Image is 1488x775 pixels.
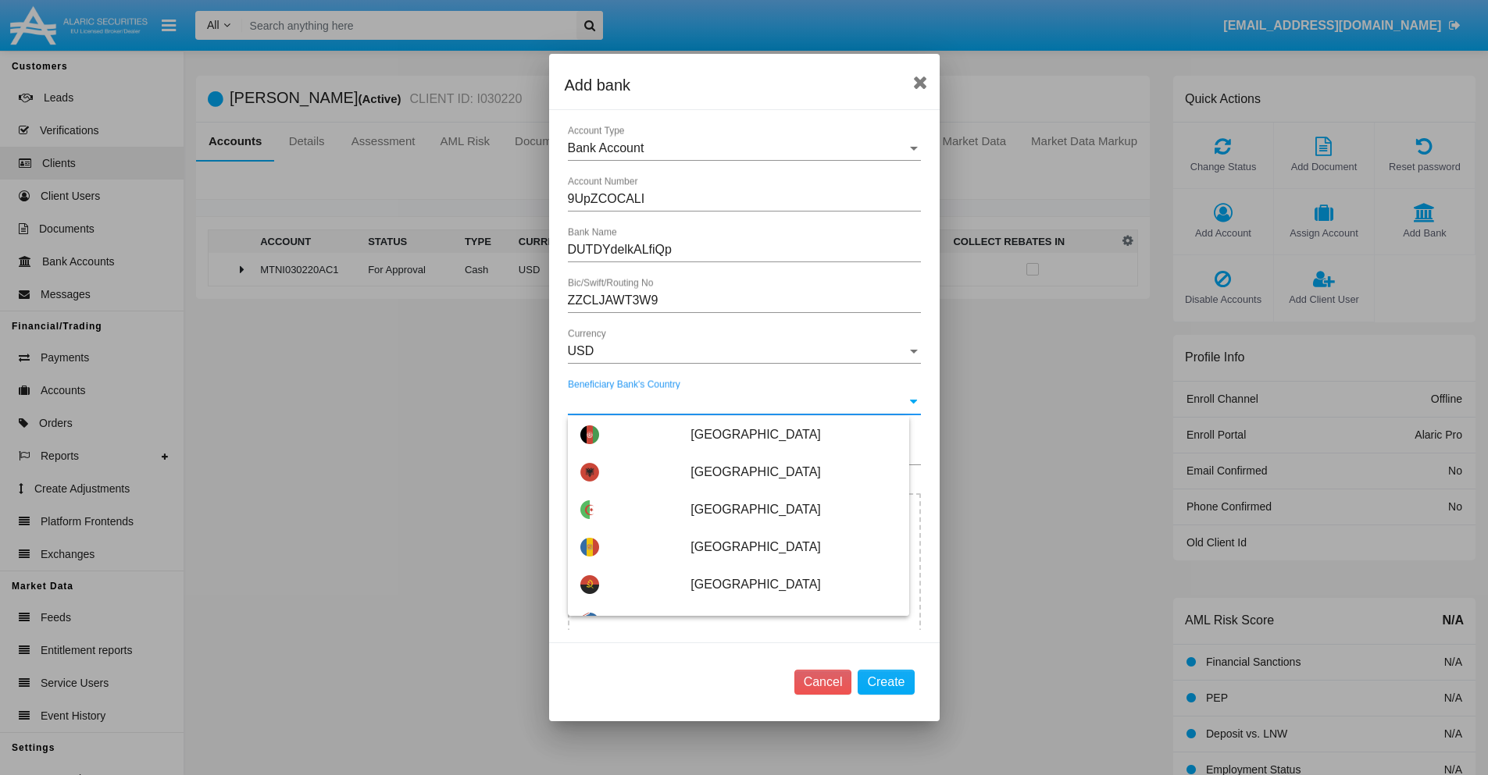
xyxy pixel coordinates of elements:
[690,566,896,603] span: [GEOGRAPHIC_DATA]
[690,416,896,453] span: [GEOGRAPHIC_DATA]
[690,603,896,641] span: Anguilla
[858,670,914,695] button: Create
[568,344,594,357] span: USD
[794,670,852,695] button: Cancel
[690,528,896,566] span: [GEOGRAPHIC_DATA]
[690,453,896,491] span: [GEOGRAPHIC_DATA]
[565,73,924,98] div: Add bank
[690,491,896,528] span: [GEOGRAPHIC_DATA]
[568,141,644,155] span: Bank Account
